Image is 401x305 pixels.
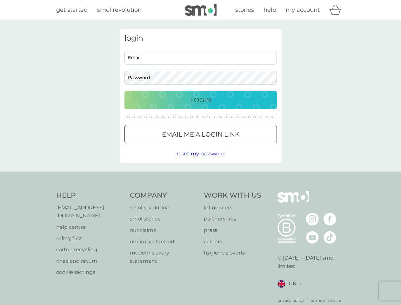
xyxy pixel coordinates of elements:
[324,213,336,226] img: visit the smol Facebook page
[286,5,320,15] a: my account
[264,6,276,13] span: help
[177,150,225,158] button: reset my password
[219,116,220,119] p: ●
[211,116,213,119] p: ●
[235,6,254,13] span: stories
[265,116,266,119] p: ●
[199,116,201,119] p: ●
[329,3,345,16] div: basket
[270,116,271,119] p: ●
[56,204,124,220] a: [EMAIL_ADDRESS][DOMAIN_NAME]
[165,116,167,119] p: ●
[56,268,124,276] a: cookie settings
[158,116,159,119] p: ●
[170,116,171,119] p: ●
[226,116,227,119] p: ●
[264,5,276,15] a: help
[180,116,181,119] p: ●
[183,116,184,119] p: ●
[274,116,276,119] p: ●
[204,226,261,234] a: press
[56,223,124,231] a: help centre
[277,254,345,270] p: © [DATE] - [DATE] smol limited
[153,116,155,119] p: ●
[277,280,285,288] img: UK flag
[56,5,88,15] a: get started
[173,116,174,119] p: ●
[204,116,205,119] p: ●
[257,116,259,119] p: ●
[124,125,277,143] button: Email me a login link
[141,116,143,119] p: ●
[144,116,145,119] p: ●
[185,116,186,119] p: ●
[177,151,225,157] span: reset my password
[324,231,336,244] img: visit the smol Tiktok page
[130,191,197,200] h4: Company
[129,116,130,119] p: ●
[130,249,197,265] p: modern slavery statement
[175,116,177,119] p: ●
[149,116,150,119] p: ●
[97,6,142,13] span: smol revolution
[228,116,230,119] p: ●
[151,116,152,119] p: ●
[131,116,133,119] p: ●
[137,116,138,119] p: ●
[311,297,341,303] a: terms of service
[56,234,124,243] p: safety first
[197,116,198,119] p: ●
[248,116,249,119] p: ●
[236,116,237,119] p: ●
[255,116,256,119] p: ●
[250,116,251,119] p: ●
[130,238,197,246] a: our impact report
[241,116,242,119] p: ●
[204,238,261,246] p: careers
[195,116,196,119] p: ●
[130,204,197,212] p: smol revolution
[272,116,273,119] p: ●
[277,191,309,212] img: smol
[56,6,88,13] span: get started
[260,116,261,119] p: ●
[207,116,208,119] p: ●
[221,116,223,119] p: ●
[233,116,235,119] p: ●
[156,116,157,119] p: ●
[214,116,215,119] p: ●
[97,5,142,15] a: smol revolution
[289,280,296,288] span: UK
[177,116,179,119] p: ●
[185,4,217,16] img: smol
[204,215,261,223] p: partnerships
[187,116,189,119] p: ●
[277,297,304,303] a: privacy policy
[216,116,217,119] p: ●
[163,116,164,119] p: ●
[130,215,197,223] a: smol stories
[146,116,147,119] p: ●
[253,116,254,119] p: ●
[190,116,191,119] p: ●
[124,34,277,43] h3: login
[262,116,264,119] p: ●
[204,191,261,200] h4: Work With Us
[130,226,197,234] a: our claims
[202,116,203,119] p: ●
[238,116,239,119] p: ●
[168,116,169,119] p: ●
[243,116,244,119] p: ●
[235,5,254,15] a: stories
[204,249,261,257] p: hygiene poverty
[224,116,225,119] p: ●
